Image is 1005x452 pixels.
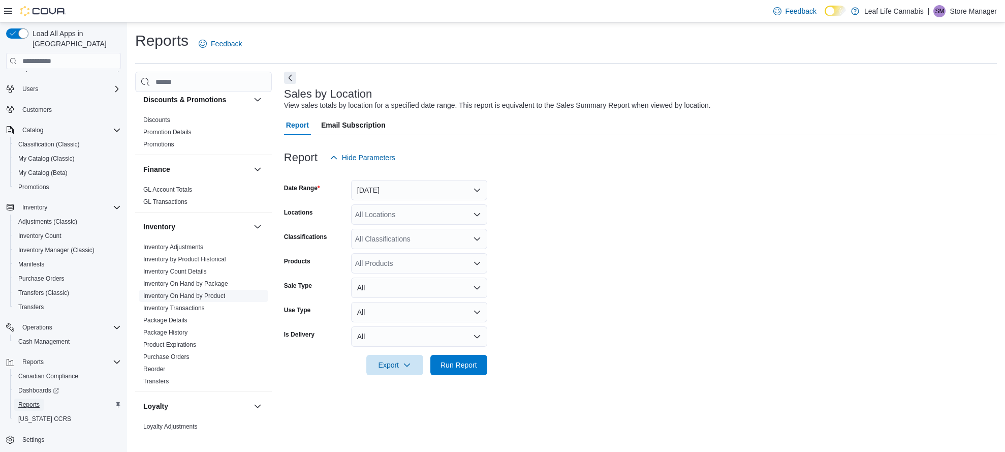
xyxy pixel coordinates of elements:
[143,401,249,411] button: Loyalty
[18,124,47,136] button: Catalog
[18,401,40,409] span: Reports
[135,241,272,391] div: Inventory
[14,153,121,165] span: My Catalog (Classic)
[2,355,125,369] button: Reports
[18,321,56,334] button: Operations
[143,267,207,276] span: Inventory Count Details
[22,436,44,444] span: Settings
[143,244,203,251] a: Inventory Adjustments
[143,292,225,300] span: Inventory On Hand by Product
[143,186,192,193] a: GL Account Totals
[135,420,272,449] div: Loyalty
[284,257,310,265] label: Products
[933,5,946,17] div: Store Manager
[10,229,125,243] button: Inventory Count
[786,6,816,16] span: Feedback
[18,372,78,380] span: Canadian Compliance
[14,273,69,285] a: Purchase Orders
[326,147,399,168] button: Hide Parameters
[10,398,125,412] button: Reports
[143,341,196,349] span: Product Expirations
[18,232,61,240] span: Inventory Count
[18,415,71,423] span: [US_STATE] CCRS
[342,153,395,163] span: Hide Parameters
[143,198,187,206] span: GL Transactions
[14,138,121,150] span: Classification (Classic)
[18,321,121,334] span: Operations
[18,201,51,214] button: Inventory
[10,243,125,257] button: Inventory Manager (Classic)
[22,323,52,332] span: Operations
[14,167,121,179] span: My Catalog (Beta)
[14,230,121,242] span: Inventory Count
[351,180,487,200] button: [DATE]
[18,260,44,268] span: Manifests
[10,300,125,314] button: Transfers
[351,302,487,322] button: All
[14,413,75,425] a: [US_STATE] CCRS
[14,301,48,313] a: Transfers
[14,413,121,425] span: Washington CCRS
[195,34,246,54] a: Feedback
[18,104,56,116] a: Customers
[252,221,264,233] button: Inventory
[10,137,125,152] button: Classification (Classic)
[143,316,187,324] span: Package Details
[14,244,99,256] a: Inventory Manager (Classic)
[22,358,44,366] span: Reports
[284,330,315,339] label: Is Delivery
[284,72,296,84] button: Next
[430,355,487,375] button: Run Report
[22,126,43,134] span: Catalog
[135,184,272,212] div: Finance
[18,356,48,368] button: Reports
[935,5,944,17] span: SM
[143,328,187,337] span: Package History
[2,320,125,335] button: Operations
[14,287,73,299] a: Transfers (Classic)
[143,280,228,287] a: Inventory On Hand by Package
[18,356,121,368] span: Reports
[143,329,187,336] a: Package History
[22,106,52,114] span: Customers
[928,5,930,17] p: |
[473,210,481,219] button: Open list of options
[14,216,121,228] span: Adjustments (Classic)
[18,338,70,346] span: Cash Management
[143,268,207,275] a: Inventory Count Details
[14,370,121,382] span: Canadian Compliance
[864,5,924,17] p: Leaf Life Cannabis
[143,423,198,430] a: Loyalty Adjustments
[18,183,49,191] span: Promotions
[143,222,175,232] h3: Inventory
[135,31,189,51] h1: Reports
[10,272,125,286] button: Purchase Orders
[18,275,65,283] span: Purchase Orders
[14,287,121,299] span: Transfers (Classic)
[14,258,121,270] span: Manifests
[14,384,63,397] a: Dashboards
[14,399,121,411] span: Reports
[143,164,170,174] h3: Finance
[143,164,249,174] button: Finance
[284,208,313,217] label: Locations
[143,377,169,385] span: Transfers
[20,6,66,16] img: Cova
[10,383,125,398] a: Dashboards
[252,400,264,412] button: Loyalty
[211,39,242,49] span: Feedback
[14,244,121,256] span: Inventory Manager (Classic)
[2,123,125,137] button: Catalog
[143,95,226,105] h3: Discounts & Promotions
[135,114,272,155] div: Discounts & Promotions
[14,230,66,242] a: Inventory Count
[14,336,74,348] a: Cash Management
[351,278,487,298] button: All
[18,303,44,311] span: Transfers
[473,235,481,243] button: Open list of options
[18,246,95,254] span: Inventory Manager (Classic)
[14,181,53,193] a: Promotions
[10,152,125,166] button: My Catalog (Classic)
[143,256,226,263] a: Inventory by Product Historical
